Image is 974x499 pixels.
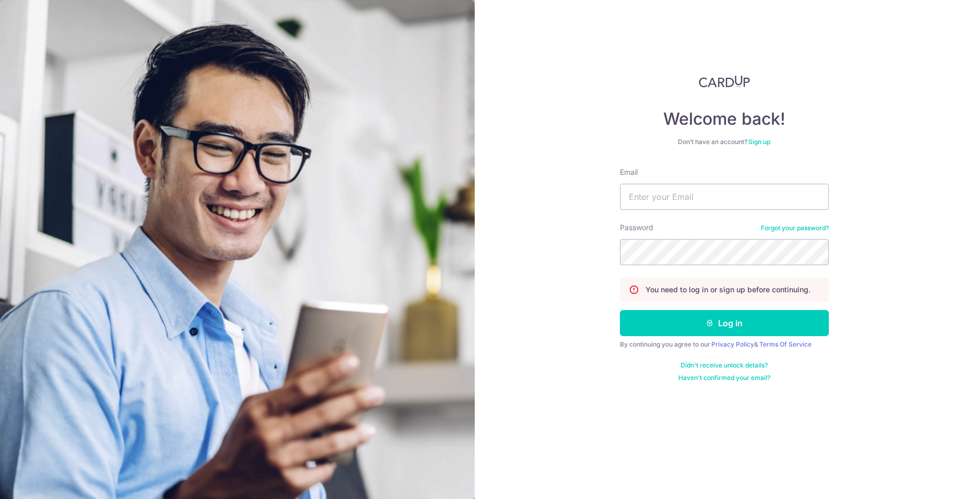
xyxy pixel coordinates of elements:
[711,340,754,348] a: Privacy Policy
[620,222,653,233] label: Password
[620,138,829,146] div: Don’t have an account?
[678,374,770,382] a: Haven't confirmed your email?
[620,310,829,336] button: Log in
[680,361,768,370] a: Didn't receive unlock details?
[759,340,812,348] a: Terms Of Service
[699,75,750,88] img: CardUp Logo
[620,167,638,177] label: Email
[620,184,829,210] input: Enter your Email
[761,224,829,232] a: Forgot your password?
[748,138,770,146] a: Sign up
[646,284,811,295] p: You need to log in or sign up before continuing.
[620,340,829,349] div: By continuing you agree to our &
[620,109,829,129] h4: Welcome back!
